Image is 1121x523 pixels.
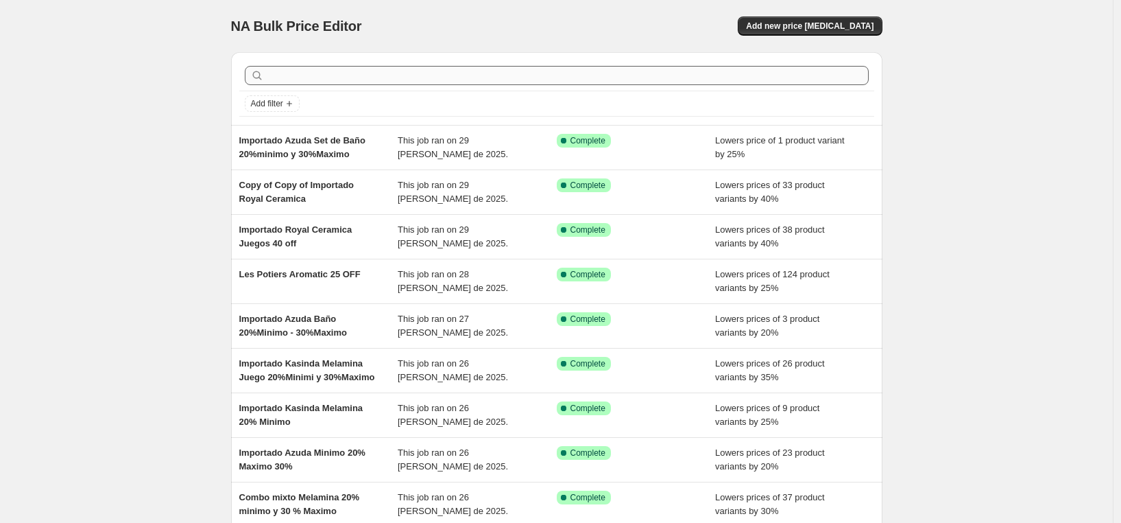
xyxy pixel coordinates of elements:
span: Complete [570,403,605,414]
span: Importado Kasinda Melamina Juego 20%Minimi y 30%Maximo [239,358,375,382]
span: Lowers prices of 3 product variants by 20% [715,314,819,338]
span: Complete [570,358,605,369]
span: Complete [570,224,605,235]
span: Complete [570,135,605,146]
button: Add new price [MEDICAL_DATA] [738,16,882,36]
span: This job ran on 29 [PERSON_NAME] de 2025. [398,224,508,248]
span: Lowers price of 1 product variant by 25% [715,135,845,159]
button: Add filter [245,95,300,112]
span: Lowers prices of 37 product variants by 30% [715,492,825,516]
span: Importado Azuda Minimo 20% Maximo 30% [239,448,365,472]
span: Importado Azuda Baño 20%Minimo - 30%Maximo [239,314,348,338]
span: This job ran on 29 [PERSON_NAME] de 2025. [398,135,508,159]
span: This job ran on 26 [PERSON_NAME] de 2025. [398,448,508,472]
span: This job ran on 26 [PERSON_NAME] de 2025. [398,358,508,382]
span: Combo mixto Melamina 20% minimo y 30 % Maximo [239,492,360,516]
span: Les Potiers Aromatic 25 OFF [239,269,361,279]
span: Add filter [251,98,283,109]
span: Add new price [MEDICAL_DATA] [746,21,873,32]
span: This job ran on 26 [PERSON_NAME] de 2025. [398,492,508,516]
span: This job ran on 29 [PERSON_NAME] de 2025. [398,180,508,204]
span: Importado Azuda Set de Baño 20%minimo y 30%Maximo [239,135,365,159]
span: Lowers prices of 33 product variants by 40% [715,180,825,204]
span: Complete [570,448,605,458]
span: Importado Royal Ceramica Juegos 40 off [239,224,352,248]
span: Lowers prices of 26 product variants by 35% [715,358,825,382]
span: Lowers prices of 124 product variants by 25% [715,269,830,293]
span: Importado Kasinda Melamina 20% Minimo [239,403,363,427]
span: Lowers prices of 23 product variants by 20% [715,448,825,472]
span: Complete [570,492,605,503]
span: This job ran on 28 [PERSON_NAME] de 2025. [398,269,508,293]
span: Copy of Copy of Importado Royal Ceramica [239,180,354,204]
span: Complete [570,269,605,280]
span: NA Bulk Price Editor [231,19,362,34]
span: Lowers prices of 38 product variants by 40% [715,224,825,248]
span: This job ran on 26 [PERSON_NAME] de 2025. [398,403,508,427]
span: Lowers prices of 9 product variants by 25% [715,403,819,427]
span: This job ran on 27 [PERSON_NAME] de 2025. [398,314,508,338]
span: Complete [570,180,605,191]
span: Complete [570,314,605,325]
